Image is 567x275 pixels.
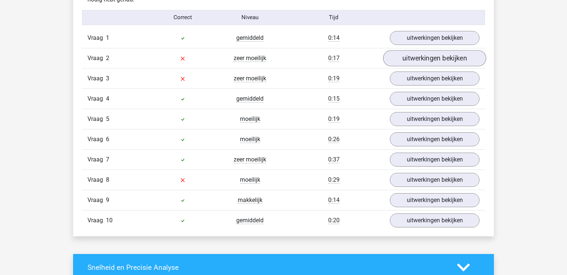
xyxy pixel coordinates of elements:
span: zeer moeilijk [234,75,266,82]
span: moeilijk [240,136,260,143]
span: 0:19 [328,115,340,123]
span: gemiddeld [236,217,264,224]
a: uitwerkingen bekijken [390,112,480,126]
div: Correct [150,13,217,22]
a: uitwerkingen bekijken [390,92,480,106]
span: Vraag [87,216,106,225]
span: 0:19 [328,75,340,82]
span: Vraag [87,196,106,205]
a: uitwerkingen bekijken [390,193,480,207]
span: 0:14 [328,196,340,204]
span: gemiddeld [236,95,264,102]
span: moeilijk [240,176,260,184]
span: 4 [106,95,109,102]
span: 0:26 [328,136,340,143]
span: 2 [106,55,109,62]
span: Vraag [87,175,106,184]
span: Vraag [87,155,106,164]
span: Vraag [87,135,106,144]
span: 0:15 [328,95,340,102]
a: uitwerkingen bekijken [390,31,480,45]
span: Vraag [87,74,106,83]
a: uitwerkingen bekijken [390,173,480,187]
span: 1 [106,34,109,41]
a: uitwerkingen bekijken [390,153,480,167]
div: Niveau [216,13,283,22]
a: uitwerkingen bekijken [390,132,480,146]
span: 8 [106,176,109,183]
a: uitwerkingen bekijken [390,72,480,86]
span: 7 [106,156,109,163]
span: zeer moeilijk [234,156,266,163]
span: 0:14 [328,34,340,42]
span: zeer moeilijk [234,55,266,62]
span: 0:17 [328,55,340,62]
span: 0:29 [328,176,340,184]
span: Vraag [87,94,106,103]
div: Tijd [283,13,384,22]
span: Vraag [87,115,106,123]
span: 9 [106,196,109,203]
span: 6 [106,136,109,143]
span: Vraag [87,34,106,42]
span: 10 [106,217,113,224]
span: Vraag [87,54,106,63]
span: 3 [106,75,109,82]
h4: Snelheid en Precisie Analyse [87,263,446,272]
span: 0:20 [328,217,340,224]
span: makkelijk [238,196,262,204]
a: uitwerkingen bekijken [390,213,480,227]
span: gemiddeld [236,34,264,42]
span: moeilijk [240,115,260,123]
a: uitwerkingen bekijken [383,50,486,66]
span: 0:37 [328,156,340,163]
span: 5 [106,115,109,122]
